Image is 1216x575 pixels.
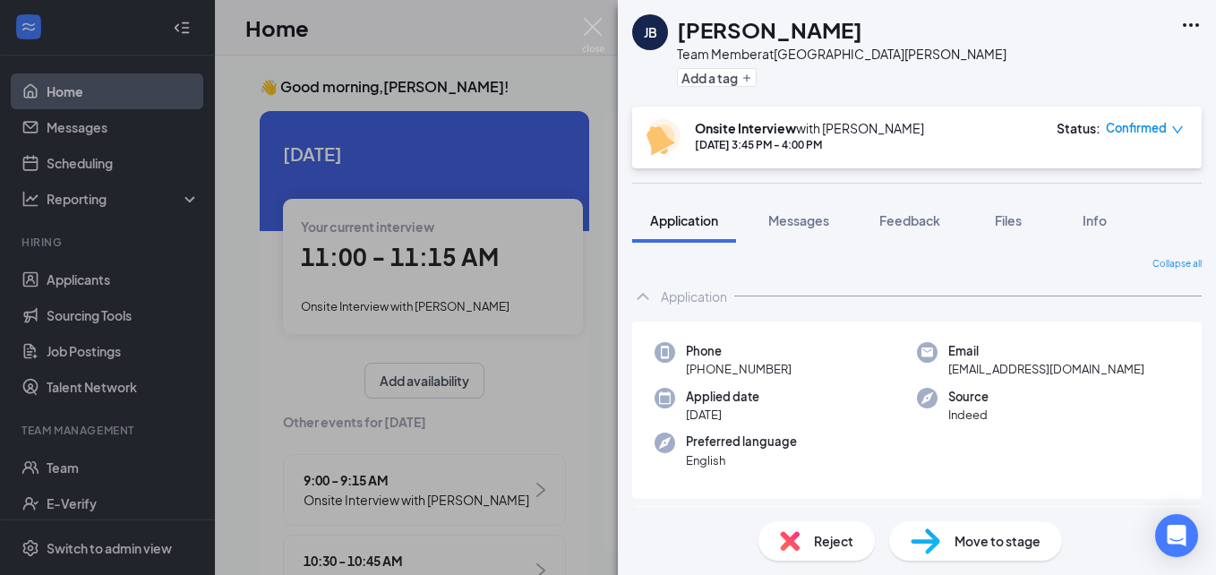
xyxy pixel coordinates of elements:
[650,212,718,228] span: Application
[686,388,759,406] span: Applied date
[741,73,752,83] svg: Plus
[814,531,853,551] span: Reject
[686,406,759,424] span: [DATE]
[695,119,924,137] div: with [PERSON_NAME]
[695,120,796,136] b: Onsite Interview
[686,342,792,360] span: Phone
[1171,124,1184,136] span: down
[1057,119,1100,137] div: Status :
[948,342,1144,360] span: Email
[948,360,1144,378] span: [EMAIL_ADDRESS][DOMAIN_NAME]
[1106,119,1167,137] span: Confirmed
[955,531,1040,551] span: Move to stage
[686,360,792,378] span: [PHONE_NUMBER]
[879,212,940,228] span: Feedback
[948,406,989,424] span: Indeed
[632,286,654,307] svg: ChevronUp
[995,212,1022,228] span: Files
[1180,14,1202,36] svg: Ellipses
[644,23,657,41] div: JB
[677,14,862,45] h1: [PERSON_NAME]
[1155,514,1198,557] div: Open Intercom Messenger
[1083,212,1107,228] span: Info
[677,45,1006,63] div: Team Member at [GEOGRAPHIC_DATA][PERSON_NAME]
[686,433,797,451] span: Preferred language
[661,287,727,305] div: Application
[1152,257,1202,271] span: Collapse all
[677,68,757,87] button: PlusAdd a tag
[768,212,829,228] span: Messages
[695,137,924,152] div: [DATE] 3:45 PM - 4:00 PM
[948,388,989,406] span: Source
[686,451,797,469] span: English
